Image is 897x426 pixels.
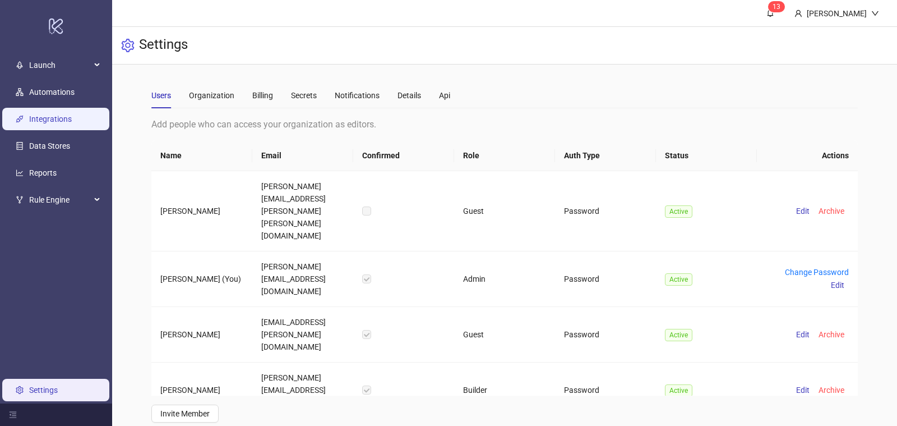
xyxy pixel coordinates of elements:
[291,89,317,102] div: Secrets
[29,115,72,124] a: Integrations
[814,383,849,397] button: Archive
[665,384,692,397] span: Active
[9,411,17,419] span: menu-fold
[871,10,879,17] span: down
[252,307,353,363] td: [EMAIL_ADDRESS][PERSON_NAME][DOMAIN_NAME]
[29,88,75,97] a: Automations
[151,307,252,363] td: [PERSON_NAME]
[252,363,353,418] td: [PERSON_NAME][EMAIL_ADDRESS][DOMAIN_NAME]
[252,251,353,307] td: [PERSON_NAME][EMAIL_ADDRESS][DOMAIN_NAME]
[151,251,252,307] td: [PERSON_NAME] (You)
[656,140,757,171] th: Status
[555,307,656,363] td: Password
[665,273,692,286] span: Active
[814,328,849,341] button: Archive
[252,171,353,251] td: [PERSON_NAME][EMAIL_ADDRESS][PERSON_NAME][PERSON_NAME][DOMAIN_NAME]
[555,251,656,307] td: Password
[454,363,555,418] td: Builder
[796,207,810,216] span: Edit
[665,329,692,341] span: Active
[792,328,814,341] button: Edit
[454,171,555,251] td: Guest
[454,307,555,363] td: Guest
[29,54,91,77] span: Launch
[151,363,252,418] td: [PERSON_NAME]
[189,89,234,102] div: Organization
[819,330,844,339] span: Archive
[826,278,849,292] button: Edit
[454,251,555,307] td: Admin
[819,386,844,395] span: Archive
[151,117,858,131] div: Add people who can access your organization as editors.
[439,89,450,102] div: Api
[139,36,188,55] h3: Settings
[819,207,844,216] span: Archive
[252,89,273,102] div: Billing
[792,204,814,218] button: Edit
[768,1,785,12] sup: 13
[555,140,656,171] th: Auth Type
[151,405,219,423] button: Invite Member
[766,9,774,17] span: bell
[785,268,849,277] a: Change Password
[555,363,656,418] td: Password
[796,386,810,395] span: Edit
[796,330,810,339] span: Edit
[831,281,844,290] span: Edit
[151,89,171,102] div: Users
[29,386,58,395] a: Settings
[335,89,380,102] div: Notifications
[16,62,24,70] span: rocket
[151,140,252,171] th: Name
[252,140,353,171] th: Email
[160,409,210,418] span: Invite Member
[802,7,871,20] div: [PERSON_NAME]
[29,142,70,151] a: Data Stores
[776,3,780,11] span: 3
[29,169,57,178] a: Reports
[792,383,814,397] button: Edit
[757,140,858,171] th: Actions
[773,3,776,11] span: 1
[29,189,91,212] span: Rule Engine
[665,205,692,218] span: Active
[121,39,135,52] span: setting
[814,204,849,218] button: Archive
[794,10,802,17] span: user
[555,171,656,251] td: Password
[151,171,252,251] td: [PERSON_NAME]
[353,140,454,171] th: Confirmed
[16,196,24,204] span: fork
[397,89,421,102] div: Details
[454,140,555,171] th: Role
